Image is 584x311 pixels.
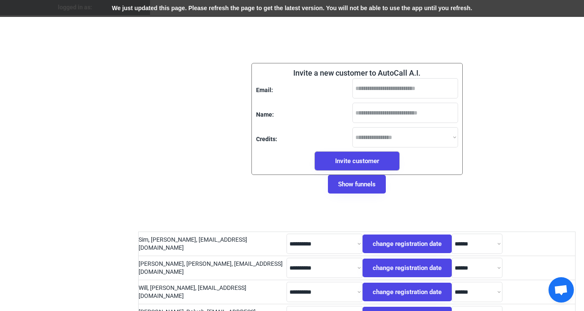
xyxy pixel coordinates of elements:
div: Email: [256,86,273,95]
div: Will, [PERSON_NAME], [EMAIL_ADDRESS][DOMAIN_NAME] [139,284,287,300]
div: Sim, [PERSON_NAME], [EMAIL_ADDRESS][DOMAIN_NAME] [139,236,287,252]
a: Open chat [549,277,574,303]
div: Credits: [256,135,277,144]
div: [PERSON_NAME], [PERSON_NAME], [EMAIL_ADDRESS][DOMAIN_NAME] [139,260,287,276]
button: Invite customer [315,152,399,170]
button: change registration date [363,235,452,253]
button: Show funnels [328,175,386,194]
button: change registration date [363,283,452,301]
button: change registration date [363,259,452,277]
div: Name: [256,111,274,119]
div: Invite a new customer to AutoCall A.I. [293,68,420,78]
